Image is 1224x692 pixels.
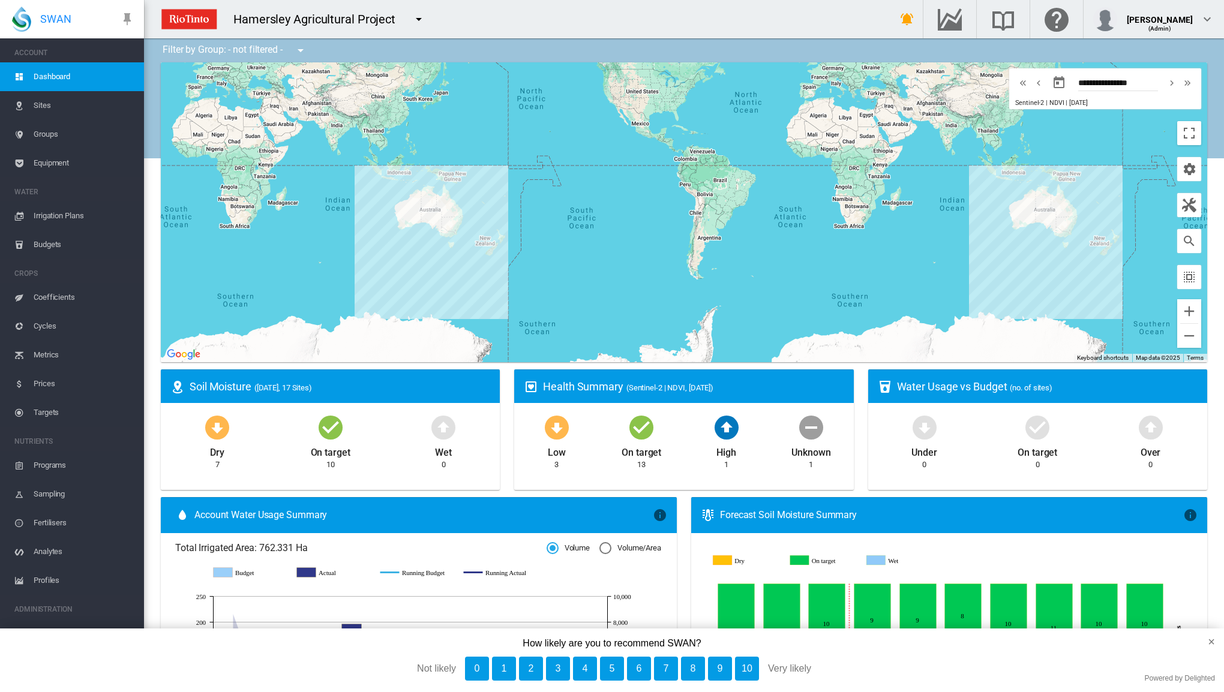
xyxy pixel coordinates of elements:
[1180,76,1195,90] button: icon-chevron-double-right
[34,537,134,566] span: Analytes
[1177,121,1201,145] button: Toggle fullscreen view
[797,413,826,441] md-icon: icon-minus-circle
[878,380,892,394] md-icon: icon-cup-water
[34,566,134,595] span: Profiles
[1181,76,1194,90] md-icon: icon-chevron-double-right
[653,508,667,522] md-icon: icon-information
[1127,9,1193,21] div: [PERSON_NAME]
[14,43,134,62] span: ACCOUNT
[1093,7,1117,31] img: profile.jpg
[14,432,134,451] span: NUTRIENTS
[768,657,918,681] div: Very likely
[1148,459,1153,470] div: 0
[14,182,134,201] span: WATER
[637,459,646,470] div: 13
[1177,299,1201,323] button: Zoom in
[573,657,597,681] button: 4
[911,441,937,459] div: Under
[1010,383,1052,392] span: (no. of sites)
[1141,441,1161,459] div: Over
[380,567,452,578] g: Running Budget
[910,413,939,441] md-icon: icon-arrow-down-bold-circle
[14,600,134,619] span: ADMINISTRATION
[412,12,426,26] md-icon: icon-menu-down
[622,441,661,459] div: On target
[34,451,134,480] span: Programs
[34,312,134,341] span: Cycles
[519,657,543,681] button: 2
[548,441,566,459] div: Low
[170,380,185,394] md-icon: icon-map-marker-radius
[210,441,224,459] div: Dry
[542,413,571,441] md-icon: icon-arrow-down-bold-circle
[1036,459,1040,470] div: 0
[1182,234,1196,248] md-icon: icon-magnify
[14,264,134,283] span: CROPS
[12,7,31,32] img: SWAN-Landscape-Logo-Colour-drop.png
[297,567,368,578] g: Actual
[1018,441,1057,459] div: On target
[465,657,489,681] button: 0, Not likely
[543,379,844,394] div: Health Summary
[1183,508,1198,522] md-icon: icon-information
[34,149,134,177] span: Equipment
[164,347,203,362] a: Open this area in Google Maps (opens a new window)
[311,441,350,459] div: On target
[809,459,813,470] div: 1
[1032,76,1045,90] md-icon: icon-chevron-left
[233,11,406,28] div: Hamersley Agricultural Project
[1016,76,1030,90] md-icon: icon-chevron-double-left
[34,120,134,149] span: Groups
[791,555,860,567] g: On target
[1177,324,1201,348] button: Zoom out
[1177,229,1201,253] button: icon-magnify
[1148,25,1172,32] span: (Admin)
[190,379,490,394] div: Soil Moisture
[407,7,431,31] button: icon-menu-down
[34,62,134,91] span: Dashboard
[306,657,456,681] div: Not likely
[34,230,134,259] span: Budgets
[989,12,1018,26] md-icon: Search the knowledge base
[869,555,937,567] g: Wet
[546,657,570,681] button: 3
[712,413,741,441] md-icon: icon-arrow-up-bold-circle
[895,7,919,31] button: icon-bell-ring
[442,459,446,470] div: 0
[1047,71,1071,95] button: md-calendar
[230,611,235,616] circle: Running Actual Jul 2 8,639.84
[1077,354,1129,362] button: Keyboard shortcuts
[524,380,538,394] md-icon: icon-heart-box-outline
[34,283,134,312] span: Coefficients
[40,11,71,26] span: SWAN
[681,657,705,681] button: 8
[654,657,678,681] button: 7
[1136,354,1180,361] span: Map data ©2025
[1042,12,1071,26] md-icon: Click here for help
[554,459,559,470] div: 3
[175,508,190,522] md-icon: icon-water
[626,383,713,392] span: (Sentinel-2 | NDVI, [DATE])
[293,43,308,58] md-icon: icon-menu-down
[1164,76,1180,90] button: icon-chevron-right
[1165,76,1178,90] md-icon: icon-chevron-right
[1015,76,1031,90] button: icon-chevron-double-left
[154,38,316,62] div: Filter by Group: - not filtered -
[1066,99,1087,107] span: | [DATE]
[175,541,547,555] span: Total Irrigated Area: 762.331 Ha
[316,413,345,441] md-icon: icon-checkbox-marked-circle
[627,657,651,681] button: 6
[34,480,134,509] span: Sampling
[897,379,1198,394] div: Water Usage vs Budget
[215,459,220,470] div: 7
[157,4,221,34] img: ZPXdBAAAAAElFTkSuQmCC
[735,657,759,681] button: 10, Very likely
[34,509,134,537] span: Fertilisers
[1023,413,1052,441] md-icon: icon-checkbox-marked-circle
[935,12,964,26] md-icon: Go to the Data Hub
[720,509,1183,522] div: Forecast Soil Moisture Summary
[196,593,206,600] tspan: 250
[1031,76,1046,90] button: icon-chevron-left
[791,441,830,459] div: Unknown
[1182,162,1196,176] md-icon: icon-cog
